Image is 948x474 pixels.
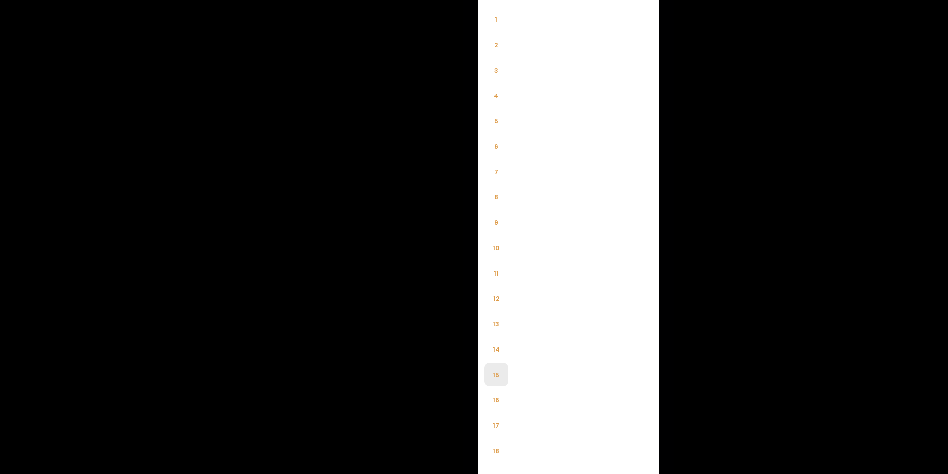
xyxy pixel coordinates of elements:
li: 15 [484,363,508,386]
li: 16 [484,388,508,412]
li: 4 [484,84,508,107]
li: 6 [484,134,508,158]
li: 5 [484,109,508,133]
li: 3 [484,58,508,82]
li: 11 [484,261,508,285]
li: 10 [484,236,508,260]
li: 2 [484,33,508,57]
li: 1 [484,7,508,31]
li: 7 [484,160,508,184]
li: 17 [484,413,508,437]
li: 12 [484,286,508,310]
li: 14 [484,337,508,361]
li: 18 [484,439,508,463]
li: 9 [484,210,508,234]
li: 13 [484,312,508,336]
li: 8 [484,185,508,209]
